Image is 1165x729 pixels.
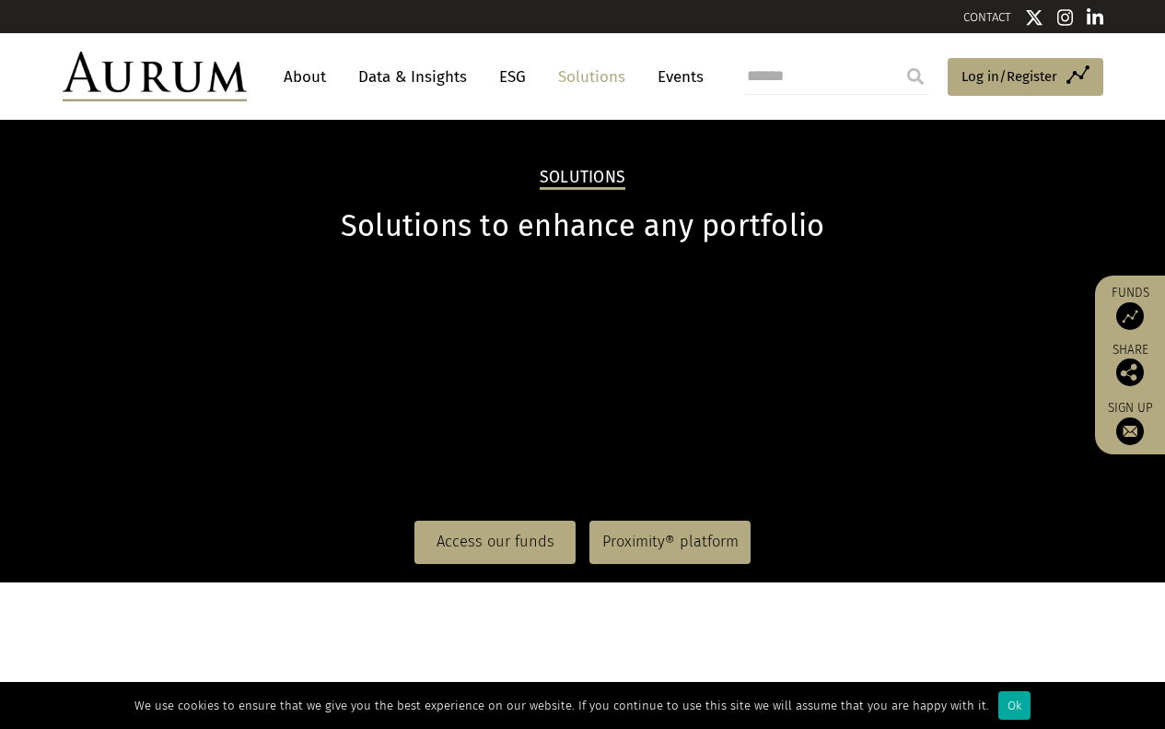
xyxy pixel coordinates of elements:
[998,691,1031,720] div: Ok
[540,168,625,190] h2: Solutions
[490,60,535,94] a: ESG
[63,52,247,101] img: Aurum
[414,521,576,563] a: Access our funds
[1104,285,1156,330] a: Funds
[1104,344,1156,386] div: Share
[589,521,751,563] a: Proximity® platform
[349,60,476,94] a: Data & Insights
[63,208,1103,244] h1: Solutions to enhance any portfolio
[897,58,934,95] input: Submit
[1057,8,1074,27] img: Instagram icon
[1116,359,1144,386] img: Share this post
[1104,400,1156,445] a: Sign up
[274,60,335,94] a: About
[948,58,1103,97] a: Log in/Register
[549,60,635,94] a: Solutions
[1025,8,1043,27] img: Twitter icon
[648,60,704,94] a: Events
[963,10,1011,24] a: CONTACT
[961,65,1057,88] span: Log in/Register
[1087,8,1103,27] img: Linkedin icon
[1116,302,1144,330] img: Access Funds
[1116,417,1144,445] img: Sign up to our newsletter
